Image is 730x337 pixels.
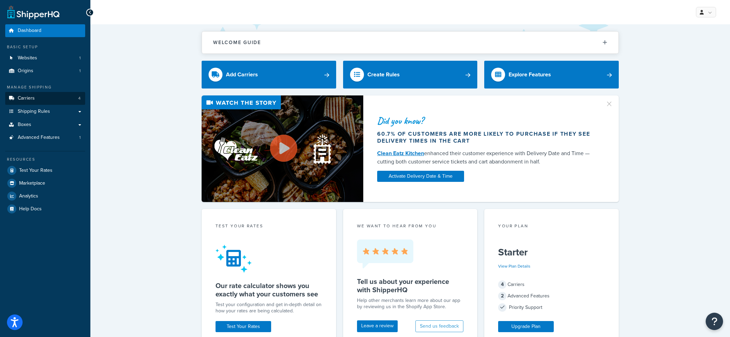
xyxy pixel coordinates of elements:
a: Analytics [5,190,85,202]
li: Origins [5,65,85,77]
span: Shipping Rules [18,109,50,115]
a: Boxes [5,118,85,131]
a: Advanced Features1 [5,131,85,144]
span: 4 [498,280,506,289]
button: Send us feedback [415,320,463,332]
span: 4 [78,95,81,101]
div: Test your configuration and get in-depth detail on how your rates are being calculated. [216,302,322,314]
a: Clean Eatz Kitchen [377,149,424,157]
div: Add Carriers [226,70,258,79]
a: Help Docs [5,203,85,215]
span: Websites [18,55,37,61]
span: 1 [79,135,81,141]
p: Help other merchants learn more about our app by reviewing us in the Shopify App Store. [357,297,464,310]
div: enhanced their customer experience with Delivery Date and Time — cutting both customer service ti... [377,149,597,166]
h5: Tell us about your experience with ShipperHQ [357,277,464,294]
p: we want to hear from you [357,223,464,229]
li: Advanced Features [5,131,85,144]
div: Test your rates [216,223,322,231]
a: Origins1 [5,65,85,77]
span: Carriers [18,95,35,101]
a: Upgrade Plan [498,321,554,332]
a: Shipping Rules [5,105,85,118]
div: 60.7% of customers are more likely to purchase if they see delivery times in the cart [377,130,597,144]
span: Origins [18,68,33,74]
div: Advanced Features [498,291,605,301]
a: Marketplace [5,177,85,189]
span: Test Your Rates [19,168,52,174]
a: View Plan Details [498,263,530,269]
h5: Starter [498,247,605,258]
button: Welcome Guide [202,32,618,53]
a: Websites1 [5,52,85,65]
span: 1 [79,55,81,61]
h5: Our rate calculator shows you exactly what your customers see [216,281,322,298]
span: Marketplace [19,180,45,186]
div: Priority Support [498,303,605,312]
a: Dashboard [5,24,85,37]
img: Video thumbnail [202,95,363,202]
div: Did you know? [377,116,597,126]
a: Explore Features [484,61,619,89]
span: 2 [498,292,506,300]
div: Carriers [498,280,605,289]
div: Manage Shipping [5,84,85,90]
div: Your Plan [498,223,605,231]
span: Boxes [18,122,31,128]
div: Basic Setup [5,44,85,50]
a: Test Your Rates [5,164,85,177]
a: Leave a review [357,320,398,332]
a: Carriers4 [5,92,85,105]
div: Resources [5,157,85,162]
li: Websites [5,52,85,65]
h2: Welcome Guide [213,40,261,45]
div: Create Rules [367,70,400,79]
span: Analytics [19,193,38,199]
a: Test Your Rates [216,321,271,332]
li: Carriers [5,92,85,105]
div: Explore Features [509,70,551,79]
a: Activate Delivery Date & Time [377,171,464,182]
a: Create Rules [343,61,478,89]
a: Add Carriers [202,61,336,89]
button: Open Resource Center [706,313,723,330]
span: Advanced Features [18,135,60,141]
span: 1 [79,68,81,74]
span: Dashboard [18,28,41,34]
span: Help Docs [19,206,42,212]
